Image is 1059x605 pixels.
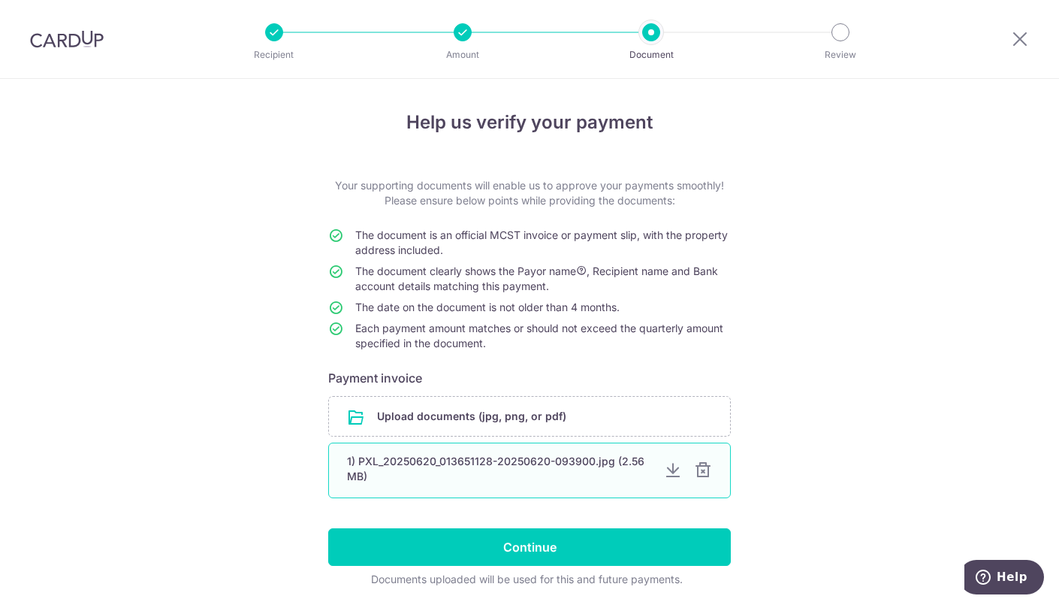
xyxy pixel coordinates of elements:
div: Documents uploaded will be used for this and future payments. [328,572,725,587]
input: Continue [328,528,731,566]
span: Each payment amount matches or should not exceed the quarterly amount specified in the document. [355,322,723,349]
img: CardUp [30,30,104,48]
span: The document clearly shows the Payor name , Recipient name and Bank account details matching this... [355,265,718,292]
p: Amount [407,47,518,62]
h4: Help us verify your payment [328,109,731,136]
h6: Payment invoice [328,369,731,387]
p: Document [596,47,707,62]
span: The document is an official MCST invoice or payment slip, with the property address included. [355,228,728,256]
div: 1) PXL_20250620_013651128-20250620-093900.jpg (2.56 MB) [347,454,652,484]
div: Upload documents (jpg, png, or pdf) [328,396,731,437]
p: Review [785,47,896,62]
iframe: Opens a widget where you can find more information [964,560,1044,597]
p: Recipient [219,47,330,62]
p: Your supporting documents will enable us to approve your payments smoothly! Please ensure below p... [328,178,731,208]
span: The date on the document is not older than 4 months. [355,301,620,313]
